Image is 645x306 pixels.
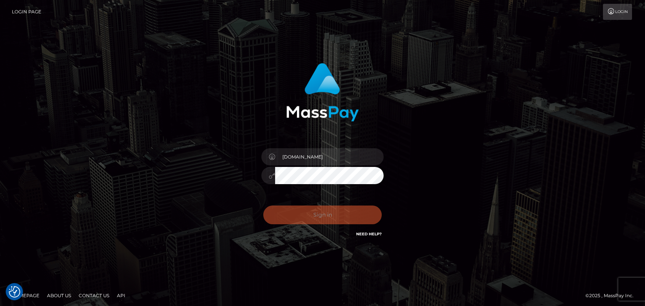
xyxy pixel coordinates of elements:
div: © 2025 , MassPay Inc. [585,291,639,300]
a: About Us [44,290,74,301]
a: Login [603,4,632,20]
img: MassPay Login [286,63,359,121]
a: Homepage [8,290,42,301]
button: Consent Preferences [9,286,20,298]
input: Username... [275,148,384,165]
img: Revisit consent button [9,286,20,298]
a: Contact Us [76,290,112,301]
a: Login Page [12,4,41,20]
a: Need Help? [356,232,382,236]
a: API [114,290,128,301]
